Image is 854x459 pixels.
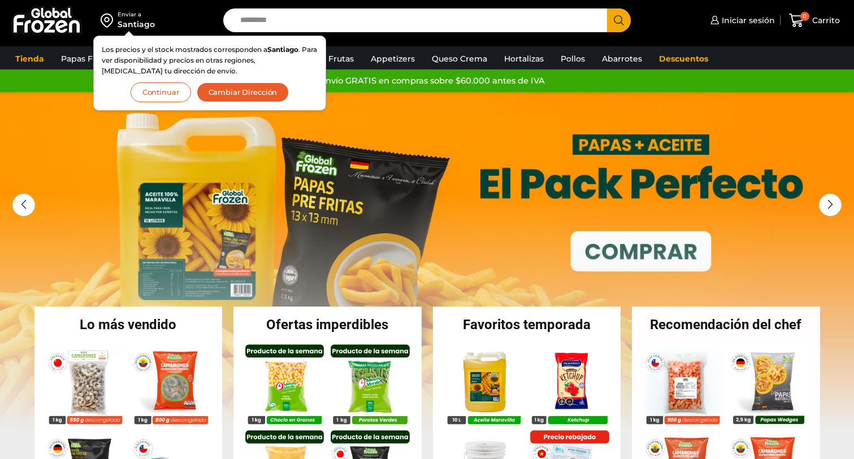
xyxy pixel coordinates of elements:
[118,11,155,19] div: Enviar a
[708,9,775,32] a: Iniciar sesión
[118,19,155,30] div: Santiago
[719,15,775,26] span: Iniciar sesión
[233,318,422,331] h2: Ofertas imperdibles
[426,48,493,69] a: Queso Crema
[632,318,820,331] h2: Recomendación del chef
[12,194,35,216] div: Previous slide
[10,48,50,69] a: Tienda
[131,82,191,102] button: Continuar
[433,318,621,331] h2: Favoritos temporada
[365,48,421,69] a: Appetizers
[596,48,648,69] a: Abarrotes
[55,48,116,69] a: Papas Fritas
[498,48,549,69] a: Hortalizas
[197,82,289,102] button: Cambiar Dirección
[101,11,118,30] img: address-field-icon.svg
[102,44,318,77] p: Los precios y el stock mostrados corresponden a . Para ver disponibilidad y precios en otras regi...
[809,15,840,26] span: Carrito
[653,48,714,69] a: Descuentos
[267,45,298,54] strong: Santiago
[555,48,591,69] a: Pollos
[786,7,843,34] a: 0 Carrito
[607,8,631,32] button: Search button
[800,12,809,21] span: 0
[819,194,842,216] div: Next slide
[34,318,223,331] h2: Lo más vendido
